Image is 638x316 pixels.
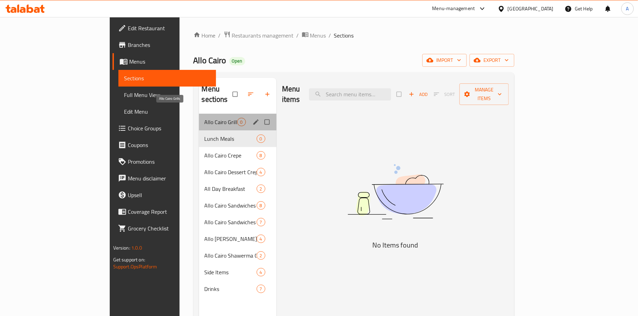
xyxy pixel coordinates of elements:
span: 4 [257,236,265,242]
span: Side Items [205,268,257,276]
div: Allo Cairo Shawerma Combo2 [199,247,276,264]
div: items [257,218,265,226]
span: Allo Cairo Sandwiches Combo [205,218,257,226]
input: search [309,88,391,100]
div: items [257,201,265,210]
span: Upsell [128,191,211,199]
li: / [218,31,221,40]
div: items [257,185,265,193]
h2: Menu items [282,84,301,105]
div: Allo Cairo Dessert Crepe4 [199,164,276,180]
li: / [329,31,331,40]
span: export [475,56,509,65]
div: Allo Cairo Crepe8 [199,147,276,164]
span: Menu disclaimer [128,174,211,183]
div: items [257,251,265,260]
div: items [257,285,265,293]
span: Allo Cairo Sandwiches [205,201,257,210]
span: Edit Restaurant [128,24,211,32]
span: Get support on: [113,255,145,264]
span: Coupons [128,141,211,149]
div: items [257,135,265,143]
span: Branches [128,41,211,49]
a: Grocery Checklist [113,220,216,237]
a: Support.OpsPlatform [113,262,157,271]
span: Sections [334,31,354,40]
nav: breadcrumb [193,31,515,40]
div: items [257,268,265,276]
li: / [297,31,299,40]
span: All Day Breakfast [205,185,257,193]
span: 2 [257,186,265,192]
span: 8 [257,202,265,209]
a: Coupons [113,137,216,153]
span: A [626,5,629,13]
span: Menus [310,31,326,40]
div: All Day Breakfast2 [199,180,276,197]
a: Menu disclaimer [113,170,216,187]
span: Full Menu View [124,91,211,99]
span: Coverage Report [128,208,211,216]
div: items [257,151,265,160]
span: Sort sections [243,87,260,102]
a: Sections [118,70,216,87]
span: Allo Cairo Grills [205,118,237,126]
span: Allo Cairo Crepe [205,151,257,160]
span: Add [409,90,428,98]
span: 0 [238,119,246,125]
button: Add [407,89,429,100]
h2: Menu sections [202,84,233,105]
nav: Menu sections [199,111,276,300]
button: edit [251,118,262,127]
div: Lunch Meals [205,135,257,143]
div: Allo Cairo Shawerma [205,235,257,243]
button: Manage items [459,83,509,105]
span: Allo Cairo Shawerma Combo [205,251,257,260]
a: Promotions [113,153,216,170]
div: items [257,168,265,176]
a: Choice Groups [113,120,216,137]
span: 7 [257,286,265,292]
a: Branches [113,37,216,53]
div: items [257,235,265,243]
span: 7 [257,219,265,226]
h5: No Items found [309,240,482,251]
img: dish.svg [309,146,482,238]
div: Allo [PERSON_NAME]4 [199,230,276,247]
span: Sort items [429,89,459,100]
span: Allo [PERSON_NAME] [205,235,257,243]
span: Manage items [465,86,503,103]
div: [GEOGRAPHIC_DATA] [508,5,554,13]
span: 1.0.0 [131,243,142,252]
span: 2 [257,252,265,259]
span: Allo Cairo [193,52,226,68]
span: Menus [129,57,211,66]
span: Allo Cairo Dessert Crepe [205,168,257,176]
div: Lunch Meals0 [199,130,276,147]
span: Drinks [205,285,257,293]
span: 4 [257,269,265,276]
div: Allo Cairo Grills0edit [199,114,276,130]
div: Menu-management [432,5,475,13]
span: Promotions [128,157,211,166]
span: 8 [257,152,265,159]
div: Allo Cairo Sandwiches8 [199,197,276,214]
span: Edit Menu [124,107,211,116]
span: Select all sections [229,88,243,101]
div: Drinks7 [199,281,276,297]
span: Open [229,58,245,64]
span: Version: [113,243,130,252]
button: export [470,54,514,67]
span: import [428,56,461,65]
span: Restaurants management [232,31,294,40]
span: Choice Groups [128,124,211,132]
a: Edit Menu [118,103,216,120]
span: 4 [257,169,265,176]
div: Open [229,57,245,65]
